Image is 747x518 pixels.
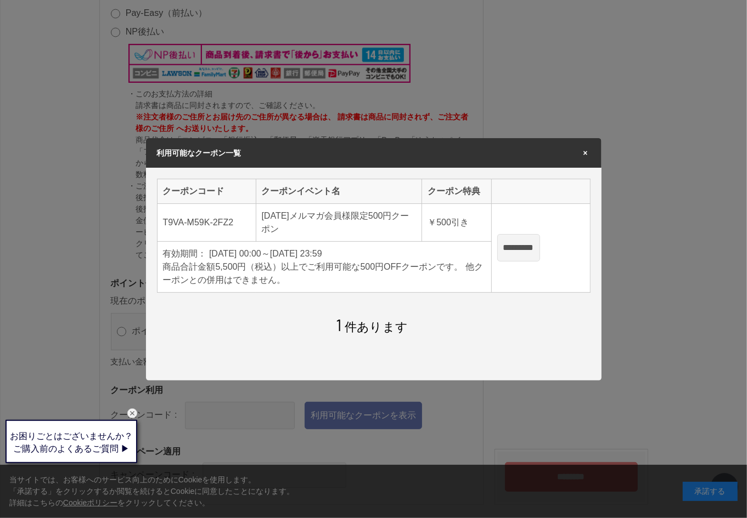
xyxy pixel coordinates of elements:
span: 有効期間： [163,249,207,258]
span: 利用可能なクーポン一覧 [157,149,241,157]
th: クーポンイベント名 [256,179,422,203]
td: [DATE]メルマガ会員様限定500円クーポン [256,203,422,241]
td: 引き [422,203,491,241]
span: × [581,149,591,157]
span: ￥500 [428,218,451,227]
div: 商品合計金額5,500円（税込）以上でご利用可能な500円OFFクーポンです。 他クーポンとの併用はできません。 [163,260,486,287]
th: クーポンコード [157,179,256,203]
th: クーポン特典 [422,179,491,203]
span: [DATE] 00:00～[DATE] 23:59 [209,249,322,258]
td: T9VA-M59K-2FZ2 [157,203,256,241]
span: 件あります [336,320,408,334]
span: 1 [336,315,342,334]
